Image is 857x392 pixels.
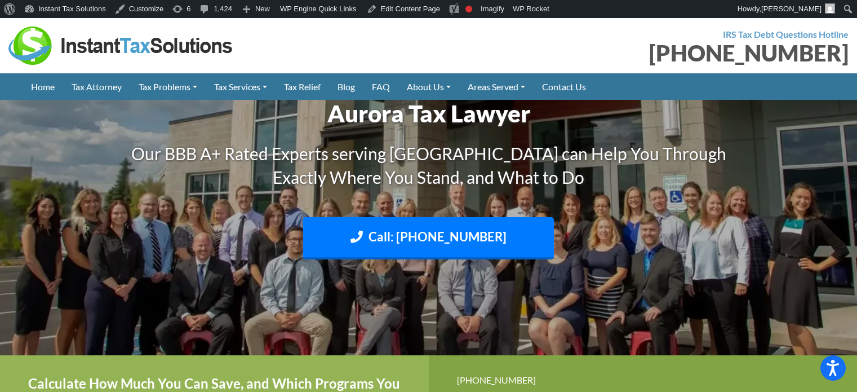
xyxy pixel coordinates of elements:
[130,73,206,100] a: Tax Problems
[116,142,741,189] h3: Our BBB A+ Rated Experts serving [GEOGRAPHIC_DATA] can Help You Through Exactly Where You Stand, ...
[329,73,363,100] a: Blog
[437,42,849,64] div: [PHONE_NUMBER]
[457,372,829,387] div: [PHONE_NUMBER]
[534,73,594,100] a: Contact Us
[276,73,329,100] a: Tax Relief
[23,73,63,100] a: Home
[398,73,459,100] a: About Us
[116,97,741,130] h1: Aurora Tax Lawyer
[363,73,398,100] a: FAQ
[459,73,534,100] a: Areas Served
[63,73,130,100] a: Tax Attorney
[723,29,849,39] strong: IRS Tax Debt Questions Hotline
[8,27,234,65] img: Instant Tax Solutions Logo
[465,6,472,12] div: Focus keyphrase not set
[8,39,234,50] a: Instant Tax Solutions Logo
[206,73,276,100] a: Tax Services
[303,217,554,259] a: Call: [PHONE_NUMBER]
[761,5,822,13] span: [PERSON_NAME]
